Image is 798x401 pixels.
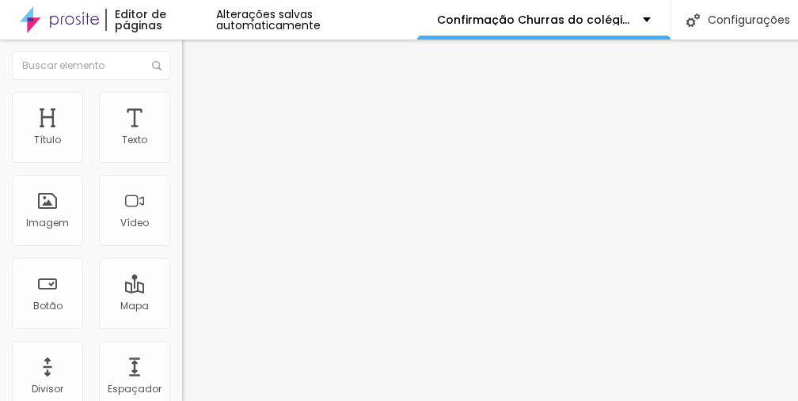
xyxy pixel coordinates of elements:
[122,134,147,146] div: Texto
[216,9,417,31] div: Alterações salvas automaticamente
[26,218,69,229] div: Imagem
[152,61,161,70] img: Icone
[105,9,215,31] div: Editor de páginas
[33,301,63,312] div: Botão
[437,14,631,25] p: Confirmação Churras do colégio ezequiel turma 2025
[120,218,149,229] div: Vídeo
[120,301,149,312] div: Mapa
[34,134,61,146] div: Título
[32,384,63,395] div: Divisor
[686,13,700,27] img: Icone
[12,51,170,80] input: Buscar elemento
[108,384,161,395] div: Espaçador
